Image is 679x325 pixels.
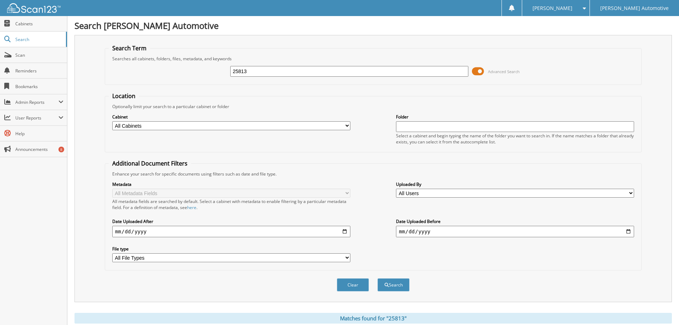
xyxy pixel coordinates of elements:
[396,226,634,237] input: end
[396,181,634,187] label: Uploaded By
[396,133,634,145] div: Select a cabinet and begin typing the name of the folder you want to search in. If the name match...
[15,68,63,74] span: Reminders
[533,6,572,10] span: [PERSON_NAME]
[396,114,634,120] label: Folder
[74,20,672,31] h1: Search [PERSON_NAME] Automotive
[377,278,410,291] button: Search
[109,44,150,52] legend: Search Term
[58,147,64,152] div: 8
[15,52,63,58] span: Scan
[15,36,62,42] span: Search
[15,146,63,152] span: Announcements
[15,99,58,105] span: Admin Reports
[109,103,638,110] div: Optionally limit your search to a particular cabinet or folder
[600,6,669,10] span: [PERSON_NAME] Automotive
[15,115,58,121] span: User Reports
[7,3,61,13] img: scan123-logo-white.svg
[396,218,634,224] label: Date Uploaded Before
[109,92,139,100] legend: Location
[112,218,350,224] label: Date Uploaded After
[187,204,196,210] a: here
[109,56,638,62] div: Searches all cabinets, folders, files, metadata, and keywords
[15,21,63,27] span: Cabinets
[112,246,350,252] label: File type
[112,198,350,210] div: All metadata fields are searched by default. Select a cabinet with metadata to enable filtering b...
[15,131,63,137] span: Help
[488,69,520,74] span: Advanced Search
[337,278,369,291] button: Clear
[112,114,350,120] label: Cabinet
[112,226,350,237] input: start
[109,159,191,167] legend: Additional Document Filters
[112,181,350,187] label: Metadata
[74,313,672,324] div: Matches found for "25813"
[15,83,63,90] span: Bookmarks
[109,171,638,177] div: Enhance your search for specific documents using filters such as date and file type.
